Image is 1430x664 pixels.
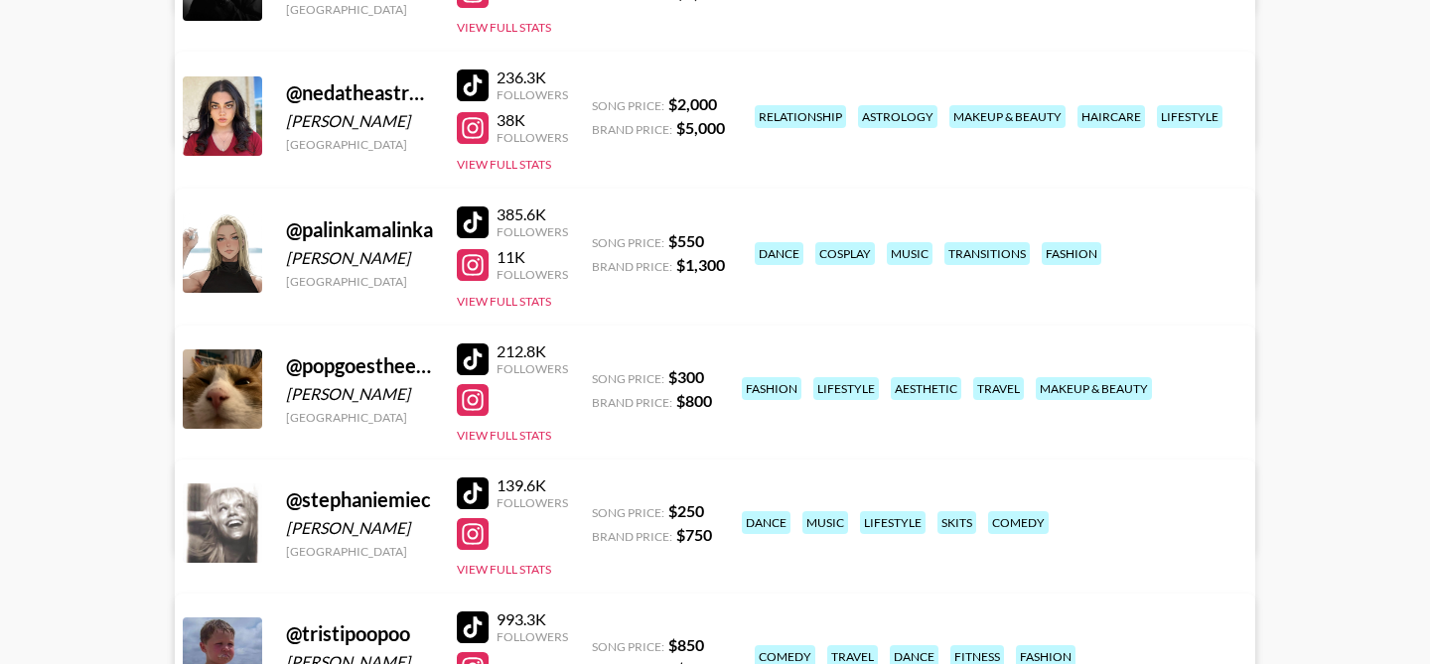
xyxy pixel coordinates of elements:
div: makeup & beauty [1036,377,1152,400]
div: [PERSON_NAME] [286,518,433,538]
div: music [887,242,932,265]
strong: $ 850 [668,635,704,654]
div: 236.3K [497,67,568,87]
div: lifestyle [860,511,926,534]
div: haircare [1077,105,1145,128]
div: Followers [497,267,568,282]
div: 38K [497,110,568,130]
div: relationship [755,105,846,128]
div: aesthetic [891,377,961,400]
strong: $ 250 [668,501,704,520]
div: fashion [742,377,801,400]
span: Brand Price: [592,529,672,544]
strong: $ 300 [668,367,704,386]
div: @ stephaniemiec [286,487,433,512]
strong: $ 750 [676,525,712,544]
div: 11K [497,247,568,267]
div: music [802,511,848,534]
button: View Full Stats [457,428,551,443]
div: @ palinkamalinka [286,217,433,242]
div: 993.3K [497,609,568,629]
div: Followers [497,361,568,376]
div: Followers [497,87,568,102]
div: [PERSON_NAME] [286,384,433,404]
div: dance [755,242,803,265]
div: [GEOGRAPHIC_DATA] [286,2,433,17]
div: [GEOGRAPHIC_DATA] [286,137,433,152]
strong: $ 2,000 [668,94,717,113]
div: cosplay [815,242,875,265]
div: [PERSON_NAME] [286,248,433,268]
div: 212.8K [497,341,568,361]
div: astrology [858,105,937,128]
span: Brand Price: [592,259,672,274]
span: Brand Price: [592,122,672,137]
div: comedy [988,511,1049,534]
div: skits [937,511,976,534]
div: lifestyle [813,377,879,400]
span: Brand Price: [592,395,672,410]
span: Song Price: [592,235,664,250]
span: Song Price: [592,639,664,654]
button: View Full Stats [457,294,551,309]
strong: $ 800 [676,391,712,410]
div: [GEOGRAPHIC_DATA] [286,544,433,559]
div: @ popgoestheeweasel [286,353,433,378]
div: Followers [497,130,568,145]
span: Song Price: [592,505,664,520]
div: @ nedatheastrologer [286,80,433,105]
div: dance [742,511,790,534]
div: lifestyle [1157,105,1222,128]
button: View Full Stats [457,20,551,35]
span: Song Price: [592,371,664,386]
span: Song Price: [592,98,664,113]
div: @ tristipoopoo [286,621,433,646]
button: View Full Stats [457,562,551,577]
div: [GEOGRAPHIC_DATA] [286,410,433,425]
div: [PERSON_NAME] [286,111,433,131]
div: 385.6K [497,204,568,224]
div: 139.6K [497,475,568,495]
strong: $ 5,000 [676,118,725,137]
strong: $ 1,300 [676,255,725,274]
div: Followers [497,629,568,644]
div: Followers [497,224,568,239]
strong: $ 550 [668,231,704,250]
button: View Full Stats [457,157,551,172]
div: Followers [497,495,568,510]
div: [GEOGRAPHIC_DATA] [286,274,433,289]
div: transitions [944,242,1030,265]
div: travel [973,377,1024,400]
div: makeup & beauty [949,105,1066,128]
div: fashion [1042,242,1101,265]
